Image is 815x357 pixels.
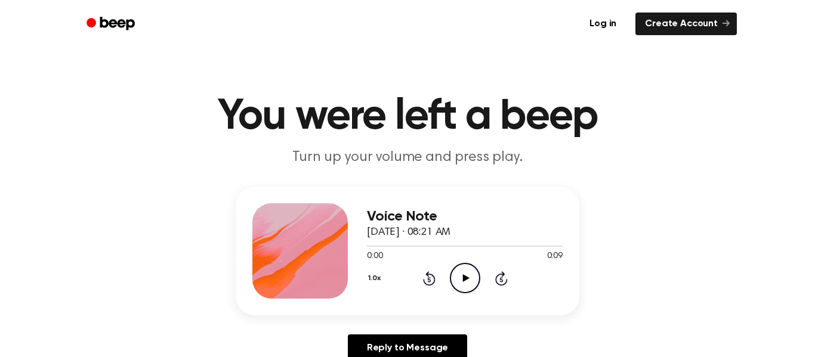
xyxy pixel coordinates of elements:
a: Beep [78,13,146,36]
button: 1.0x [367,268,385,288]
span: 0:09 [547,250,563,263]
h1: You were left a beep [102,95,713,138]
p: Turn up your volume and press play. [178,148,637,167]
a: Create Account [635,13,737,35]
a: Log in [578,10,628,38]
span: 0:00 [367,250,382,263]
h3: Voice Note [367,209,563,225]
span: [DATE] · 08:21 AM [367,227,450,238]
